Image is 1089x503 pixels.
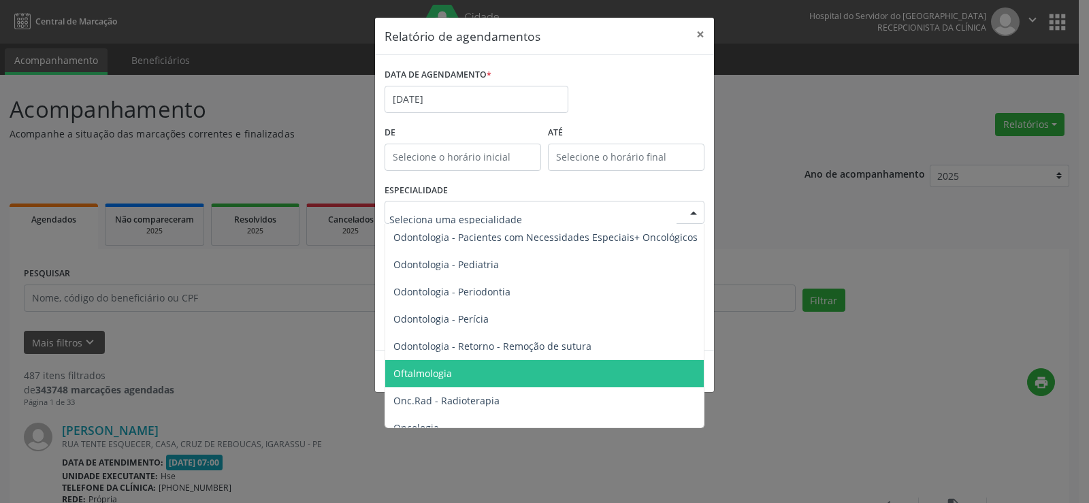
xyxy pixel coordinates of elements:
[385,65,491,86] label: DATA DE AGENDAMENTO
[548,123,704,144] label: ATÉ
[393,312,489,325] span: Odontologia - Perícia
[687,18,714,51] button: Close
[393,367,452,380] span: Oftalmologia
[393,421,439,434] span: Oncologia
[389,206,677,233] input: Seleciona uma especialidade
[548,144,704,171] input: Selecione o horário final
[393,340,591,353] span: Odontologia - Retorno - Remoção de sutura
[393,258,499,271] span: Odontologia - Pediatria
[393,394,500,407] span: Onc.Rad - Radioterapia
[393,285,510,298] span: Odontologia - Periodontia
[385,27,540,45] h5: Relatório de agendamentos
[385,180,448,201] label: ESPECIALIDADE
[385,144,541,171] input: Selecione o horário inicial
[385,123,541,144] label: De
[385,86,568,113] input: Selecione uma data ou intervalo
[393,231,698,244] span: Odontologia - Pacientes com Necessidades Especiais+ Oncológicos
